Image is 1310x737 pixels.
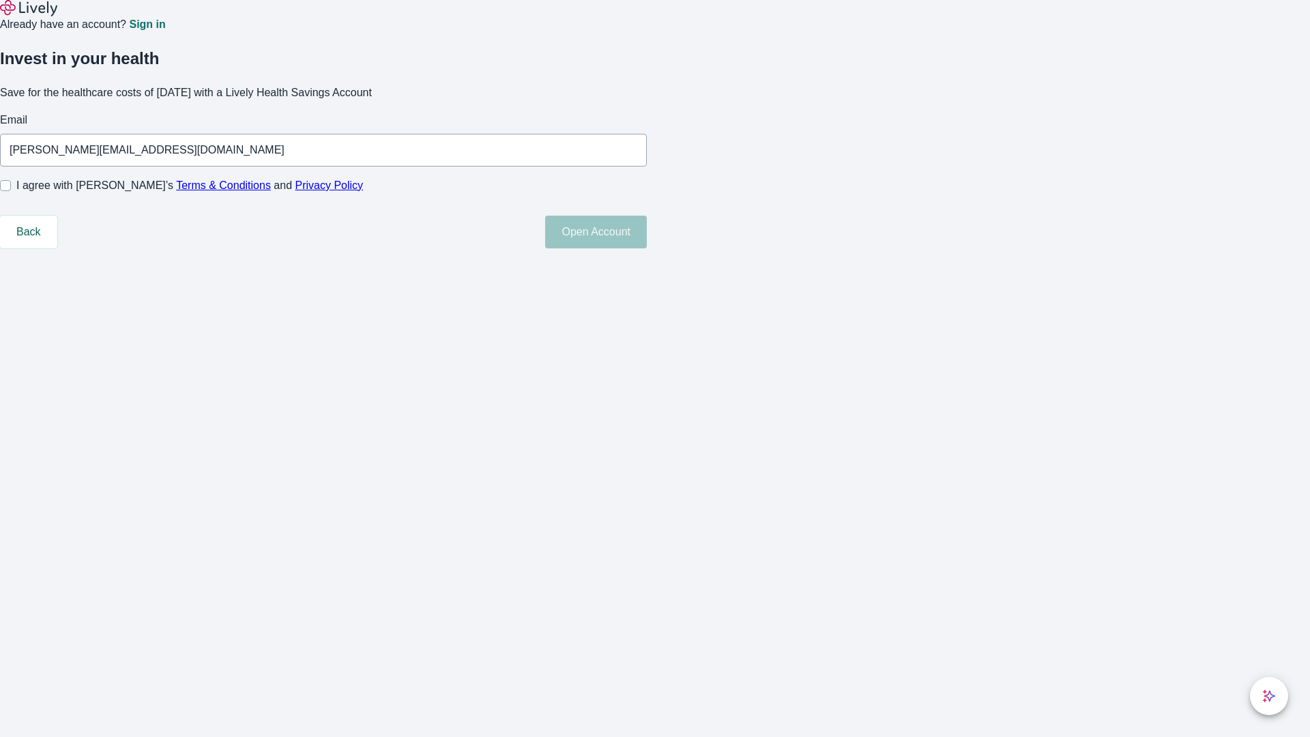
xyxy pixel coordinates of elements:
[129,19,165,30] a: Sign in
[176,179,271,191] a: Terms & Conditions
[1262,689,1276,703] svg: Lively AI Assistant
[1250,677,1288,715] button: chat
[16,177,363,194] span: I agree with [PERSON_NAME]’s and
[295,179,364,191] a: Privacy Policy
